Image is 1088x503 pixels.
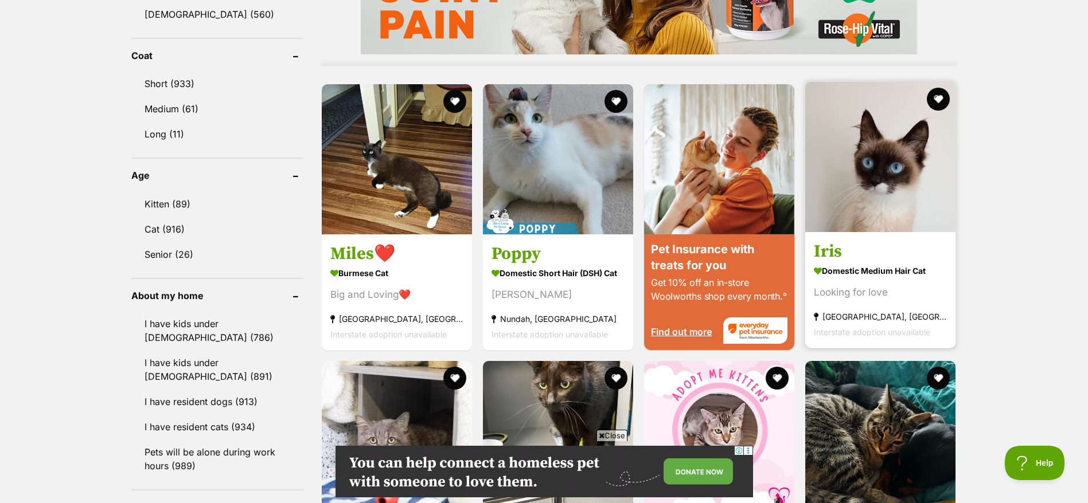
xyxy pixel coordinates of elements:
[492,264,625,281] strong: Domestic Short Hair (DSH) Cat
[322,84,472,234] img: Miles❤️ - Burmese Cat
[330,286,463,302] div: Big and Loving❤️
[131,2,303,26] a: [DEMOGRAPHIC_DATA] (560)
[814,308,947,324] strong: [GEOGRAPHIC_DATA], [GEOGRAPHIC_DATA]
[443,90,466,113] button: favourite
[805,231,956,348] a: Iris Domestic Medium Hair Cat Looking for love [GEOGRAPHIC_DATA], [GEOGRAPHIC_DATA] Interstate ad...
[492,242,625,264] h3: Poppy
[131,242,303,266] a: Senior (26)
[492,311,625,326] strong: Nundah, [GEOGRAPHIC_DATA]
[483,84,633,234] img: Poppy - Domestic Short Hair (DSH) Cat
[330,264,463,281] strong: Burmese Cat
[330,329,447,339] span: Interstate adoption unavailable
[131,415,303,439] a: I have resident cats (934)
[814,240,947,262] h3: Iris
[805,82,956,232] img: Iris - Domestic Medium Hair Cat
[131,50,303,61] header: Coat
[131,122,303,146] a: Long (11)
[131,390,303,414] a: I have resident dogs (913)
[927,367,950,390] button: favourite
[131,170,303,180] header: Age
[131,290,303,301] header: About my home
[492,286,625,302] div: [PERSON_NAME]
[330,311,463,326] strong: [GEOGRAPHIC_DATA], [GEOGRAPHIC_DATA]
[1005,446,1065,480] iframe: Help Scout Beacon - Open
[322,234,472,350] a: Miles❤️ Burmese Cat Big and Loving❤️ [GEOGRAPHIC_DATA], [GEOGRAPHIC_DATA] Interstate adoption una...
[483,234,633,350] a: Poppy Domestic Short Hair (DSH) Cat [PERSON_NAME] Nundah, [GEOGRAPHIC_DATA] Interstate adoption u...
[131,440,303,478] a: Pets will be alone during work hours (989)
[131,312,303,349] a: I have kids under [DEMOGRAPHIC_DATA] (786)
[131,72,303,96] a: Short (933)
[131,97,303,121] a: Medium (61)
[131,217,303,241] a: Cat (916)
[766,367,789,390] button: favourite
[596,430,627,441] span: Close
[605,367,627,390] button: favourite
[131,351,303,388] a: I have kids under [DEMOGRAPHIC_DATA] (891)
[814,284,947,300] div: Looking for love
[131,192,303,216] a: Kitten (89)
[814,262,947,278] strong: Domestic Medium Hair Cat
[814,327,930,336] span: Interstate adoption unavailable
[492,329,608,339] span: Interstate adoption unavailable
[330,242,463,264] h3: Miles❤️
[605,90,627,113] button: favourite
[336,446,753,497] iframe: Advertisement
[443,367,466,390] button: favourite
[927,88,950,111] button: favourite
